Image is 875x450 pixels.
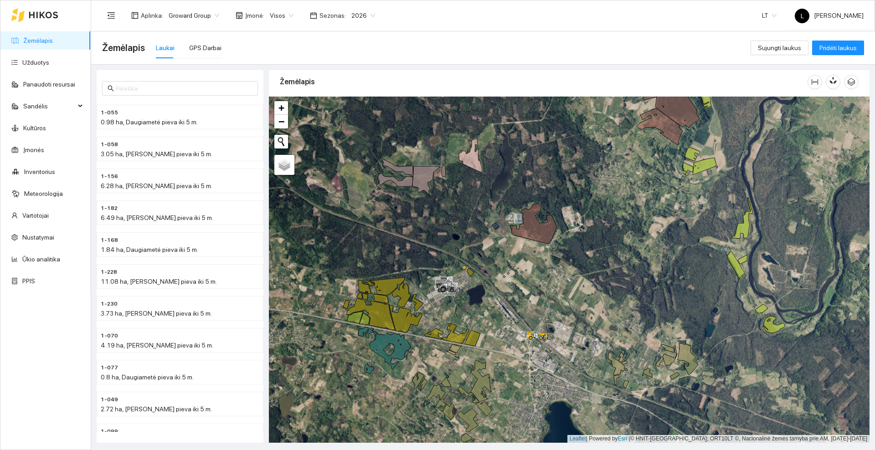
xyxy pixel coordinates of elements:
[270,9,293,22] span: Visos
[22,256,60,263] a: Ūkio analitika
[618,435,628,442] a: Esri
[751,44,808,51] a: Sujungti laukus
[101,332,118,340] span: 1-070
[245,10,264,20] span: Įmonė :
[101,118,198,126] span: 0.98 ha, Daugiametė pieva iki 5 m.
[758,43,801,53] span: Sujungti laukus
[107,11,115,20] span: menu-fold
[819,43,857,53] span: Pridėti laukus
[22,59,49,66] a: Užduotys
[274,101,288,115] a: Zoom in
[101,363,118,372] span: 1-077
[23,124,46,132] a: Kultūros
[801,9,804,23] span: L
[116,83,252,93] input: Paieška
[101,246,198,253] span: 1.84 ha, Daugiametė pieva iki 5 m.
[23,146,44,153] a: Įmonės
[101,214,213,221] span: 6.49 ha, [PERSON_NAME] pieva iki 5 m.
[23,97,75,115] span: Sandėlis
[24,190,63,197] a: Meteorologija
[22,212,49,219] a: Vartotojai
[101,150,212,158] span: 3.05 ha, [PERSON_NAME] pieva iki 5 m.
[108,85,114,92] span: search
[22,234,54,241] a: Nustatymai
[751,41,808,55] button: Sujungti laukus
[274,115,288,128] a: Zoom out
[808,78,822,86] span: column-width
[812,41,864,55] button: Pridėti laukus
[101,182,212,189] span: 6.28 ha, [PERSON_NAME] pieva iki 5 m.
[101,373,194,381] span: 0.8 ha, Daugiametė pieva iki 5 m.
[812,44,864,51] a: Pridėti laukus
[22,277,35,285] a: PPIS
[101,427,118,436] span: 1-099
[319,10,346,20] span: Sezonas :
[102,6,120,25] button: menu-fold
[570,435,586,442] a: Leaflet
[280,69,808,95] div: Žemėlapis
[23,37,53,44] a: Žemėlapis
[762,9,777,22] span: LT
[101,395,118,404] span: 1-049
[274,135,288,148] button: Initiate a new search
[101,204,118,213] span: 1-182
[236,12,243,19] span: shop
[101,236,118,245] span: 1-168
[101,278,217,285] span: 11.08 ha, [PERSON_NAME] pieva iki 5 m.
[351,9,375,22] span: 2026
[101,172,118,181] span: 1-156
[808,75,822,89] button: column-width
[102,41,145,55] span: Žemėlapis
[156,43,175,53] div: Laukai
[567,435,870,443] div: | Powered by © HNIT-[GEOGRAPHIC_DATA]; ORT10LT ©, Nacionalinė žemės tarnyba prie AM, [DATE]-[DATE]
[101,108,118,117] span: 1-055
[23,81,75,88] a: Panaudoti resursai
[795,12,864,19] span: [PERSON_NAME]
[629,435,630,442] span: |
[310,12,317,19] span: calendar
[278,116,284,127] span: −
[101,140,118,149] span: 1-058
[101,300,118,308] span: 1-230
[278,102,284,113] span: +
[189,43,221,53] div: GPS Darbai
[131,12,139,19] span: layout
[101,405,212,413] span: 2.72 ha, [PERSON_NAME] pieva iki 5 m.
[101,268,117,276] span: 1-228
[169,9,219,22] span: Groward Group
[101,342,213,349] span: 4.19 ha, [PERSON_NAME] pieva iki 5 m.
[101,310,212,317] span: 3.73 ha, [PERSON_NAME] pieva iki 5 m.
[24,168,55,175] a: Inventorius
[274,155,294,175] a: Layers
[141,10,163,20] span: Aplinka :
